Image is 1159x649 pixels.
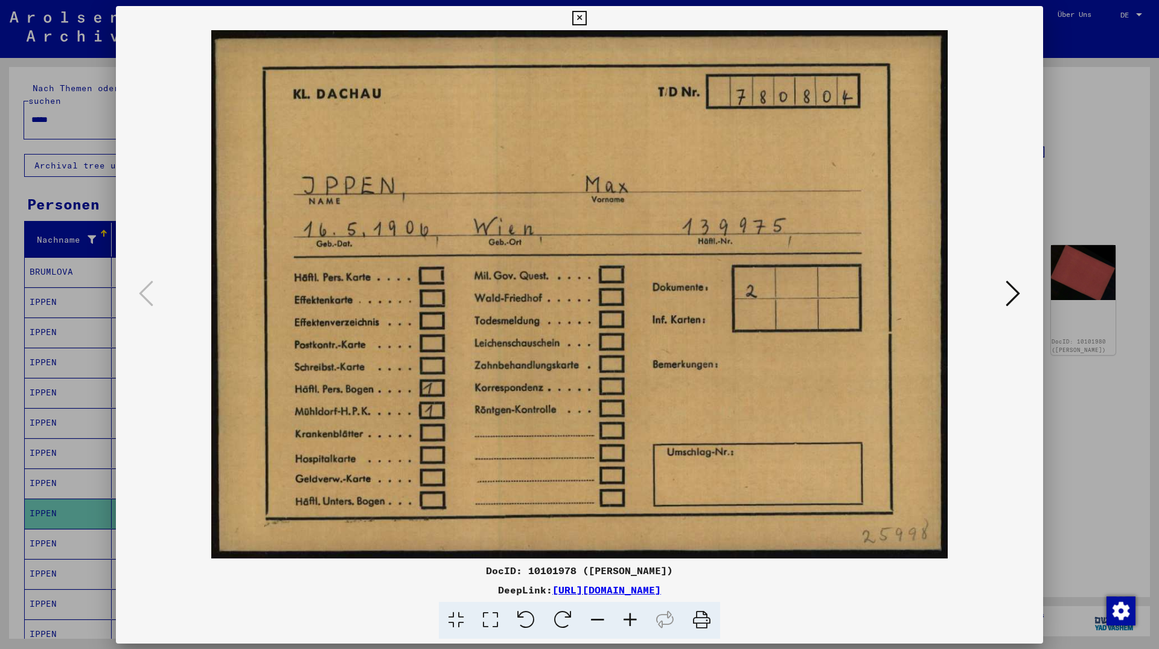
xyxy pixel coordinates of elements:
div: DocID: 10101978 ([PERSON_NAME]) [116,563,1043,578]
a: [URL][DOMAIN_NAME] [552,584,661,596]
img: 001.jpg [157,30,1002,558]
img: Zustimmung ändern [1106,596,1135,625]
div: DeepLink: [116,583,1043,597]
